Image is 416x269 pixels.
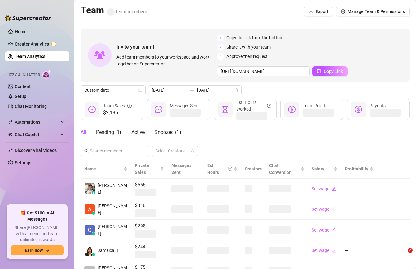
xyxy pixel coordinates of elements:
[81,160,131,179] th: Name
[217,34,224,41] span: 1
[317,69,321,73] span: copy
[98,223,127,237] span: [PERSON_NAME]
[370,103,386,108] span: Payouts
[236,99,271,112] div: Est. Hours Worked
[316,9,328,14] span: Export
[303,103,327,108] span: Team Profits
[131,129,145,135] span: Active
[103,102,132,109] div: Team Sales
[341,199,377,220] td: —
[15,84,31,89] a: Content
[8,132,12,137] img: Chat Copilot
[269,163,291,175] span: Chat Conversion
[135,243,164,250] span: $244
[191,149,195,153] span: team
[341,240,377,261] td: —
[11,245,64,255] button: Earn nowarrow-right
[116,54,215,67] span: Add team members to your workspace and work together on Supercreator.
[15,117,59,127] span: Automations
[312,248,336,253] a: Set wageedit
[25,248,43,253] span: Earn now
[135,181,164,188] span: $555
[85,204,95,214] img: Adrian Custodio
[45,248,50,253] span: arrow-right
[228,162,232,176] span: question-circle
[345,166,368,171] span: Profitability
[171,163,191,175] span: Messages Sent
[5,15,51,21] img: logo-BBDzfeDw.svg
[84,165,122,172] span: Name
[332,228,336,232] span: edit
[11,225,64,243] span: Share [PERSON_NAME] with a friend, and earn unlimited rewards
[341,179,377,199] td: —
[217,53,224,60] span: 3
[8,120,13,125] span: thunderbolt
[312,66,348,76] button: Copy Link
[15,130,59,139] span: Chat Copilot
[341,220,377,240] td: —
[312,186,336,191] a: Set wageedit
[15,94,26,99] a: Setup
[226,53,268,60] span: Approve their request
[81,129,86,136] div: All
[197,87,232,94] input: End date
[152,87,187,94] input: Start date
[267,99,271,112] span: question-circle
[81,4,147,16] h2: Team
[221,106,229,113] span: hourglass
[42,70,52,79] img: AI Chatter
[332,248,336,253] span: edit
[84,149,89,153] span: search
[336,7,410,16] button: Manage Team & Permissions
[85,225,95,235] img: Charmaine Javil…
[332,187,336,191] span: edit
[155,129,181,135] span: Snoozed ( 1 )
[241,160,265,179] th: Creators
[85,245,95,256] img: Jamaica Hurtado
[155,106,162,113] span: message
[217,44,224,51] span: 2
[304,7,333,16] button: Export
[15,54,45,59] a: Team Analytics
[138,88,142,92] span: calendar
[88,106,96,113] span: dollar-circle
[135,202,164,209] span: $340
[84,86,142,95] span: Custom date
[85,183,95,194] img: Rick Gino Tarce…
[9,72,40,78] span: Izzy AI Chatter
[90,148,141,154] input: Search members
[312,207,336,212] a: Set wageedit
[15,160,31,165] a: Settings
[226,44,271,51] span: Share it with your team
[355,106,362,113] span: dollar-circle
[96,129,121,136] div: Pending ( 1 )
[107,9,147,15] span: team members
[116,43,217,51] span: Invite your team!
[98,202,127,216] span: [PERSON_NAME]
[312,227,336,232] a: Set wageedit
[170,103,199,108] span: Messages Sent
[408,248,413,253] span: 2
[15,148,57,153] a: Discover Viral Videos
[207,162,232,176] div: Est. Hours
[103,109,132,117] span: $2,186
[127,102,132,109] span: info-circle
[348,9,405,14] span: Manage Team & Permissions
[15,29,27,34] a: Home
[98,182,127,196] span: [PERSON_NAME]
[135,222,164,230] span: $290
[341,9,345,14] span: setting
[92,191,95,194] div: z
[332,207,336,211] span: edit
[190,88,195,93] span: swap-right
[324,69,343,74] span: Copy Link
[190,88,195,93] span: to
[312,166,324,171] span: Salary
[15,39,64,49] a: Creator Analytics exclamation-circle
[98,247,120,254] span: Jamaica H.
[309,9,313,14] span: download
[395,248,410,263] iframe: Intercom live chat
[15,104,47,109] a: Chat Monitoring
[135,163,149,175] span: Private Sales
[11,210,64,222] span: 🎁 Get $100 in AI Messages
